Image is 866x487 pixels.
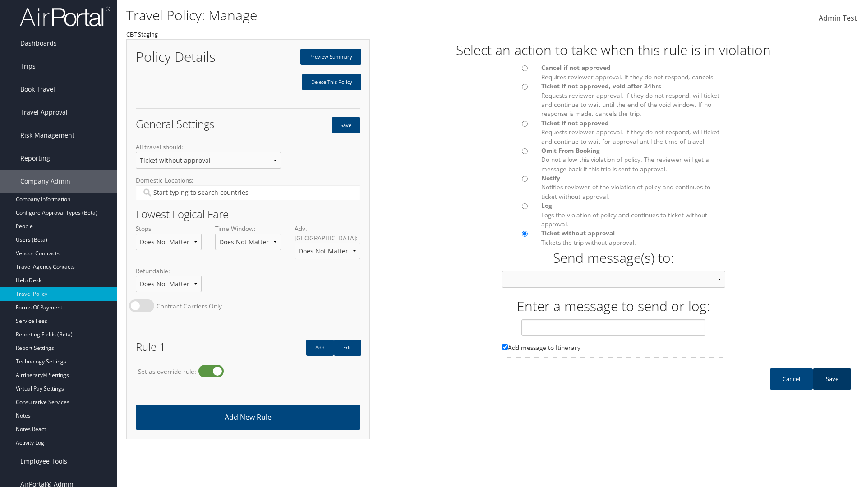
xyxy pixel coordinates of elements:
img: airportal-logo.png [20,6,110,27]
h2: Lowest Logical Fare [136,209,360,220]
label: Requests reviewer approval. If they do not respond, will ticket and continue to wait until the en... [541,82,725,119]
label: Stops: [136,224,202,257]
span: Omit From Booking [541,146,600,155]
h1: Send message(s) to: [502,248,725,267]
span: Employee Tools [20,450,67,473]
select: All travel should: [136,152,281,169]
span: Cancel if not approved [541,63,611,72]
span: Book Travel [20,78,55,101]
a: Edit [334,340,361,356]
span: Rule 1 [136,339,166,354]
select: Stops: [136,234,202,250]
a: Save [813,368,851,390]
label: Notifies reviewer of the violation of policy and continues to ticket without approval. [541,174,725,201]
small: CBT Staging [126,30,158,38]
label: Domestic Locations: [136,176,360,207]
a: Add New Rule [136,405,360,430]
span: Travel Approval [20,101,68,124]
span: Ticket without approval [541,229,615,237]
label: Logs the violation of policy and continues to ticket without approval. [541,201,725,229]
label: Requests reviewer approval. If they do not respond, will ticket and continue to wait for approval... [541,119,725,146]
span: Reporting [20,147,50,170]
span: Ticket if not approved, void after 24hrs [541,82,661,90]
h1: Travel Policy: Manage [126,6,613,25]
label: Tickets the trip without approval. [541,229,725,247]
h1: Enter a message to send or log: [370,297,857,316]
input: Domestic Locations: [142,188,354,197]
label: Adv. [GEOGRAPHIC_DATA]: [295,224,360,266]
span: Trips [20,55,36,78]
label: Do not allow this violation of policy. The reviewer will get a message back if this trip is sent ... [541,146,725,174]
a: Add [306,340,334,356]
select: Adv. [GEOGRAPHIC_DATA]: [295,243,360,259]
span: Admin Test [819,13,857,23]
label: Set as override rule: [138,367,196,376]
button: Save [332,117,360,133]
label: Please leave this blank if you are unsure. [502,343,725,358]
a: Admin Test [819,5,857,32]
span: Company Admin [20,170,70,193]
label: Time Window: [215,224,281,257]
h2: General Settings [136,119,241,129]
span: Risk Management [20,124,74,147]
label: Contract Carriers Only [157,302,222,311]
h1: Policy Details [136,50,241,64]
span: Log [541,201,552,210]
label: All travel should: [136,142,281,175]
label: Refundable: [136,266,202,299]
h1: Select an action to take when this rule is in violation [370,41,857,60]
span: Ticket if not approved [541,119,609,127]
span: Dashboards [20,32,57,55]
a: Preview Summary [300,49,361,65]
a: Delete This Policy [302,74,361,90]
span: Notify [541,174,560,182]
select: Refundable: [136,276,202,292]
select: Warning: Invalid argument supplied for foreach() in /var/www/[DOMAIN_NAME][URL] on line 20 [502,271,725,288]
a: Cancel [770,368,813,390]
select: Time Window: [215,234,281,250]
label: Requires reviewer approval. If they do not respond, cancels. [541,63,725,82]
input: Please leave this blank if you are unsure. Add message to Itinerary [502,344,508,350]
